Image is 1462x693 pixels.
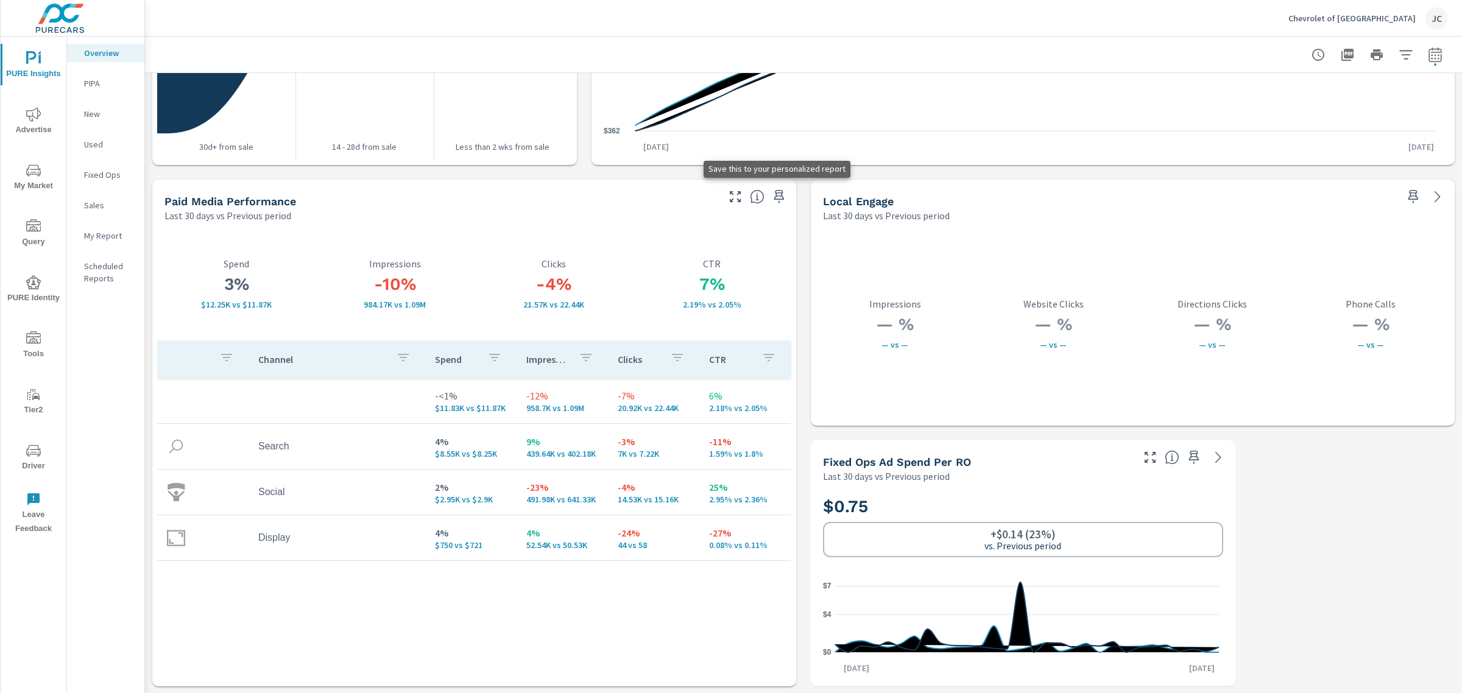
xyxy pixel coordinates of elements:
[1133,340,1291,350] p: — vs —
[526,526,598,540] p: 4%
[823,496,1223,517] h2: $0.75
[974,314,1132,335] h3: — %
[1133,314,1291,335] h3: — %
[67,257,144,287] div: Scheduled Reports
[823,610,832,619] text: $4
[157,300,316,309] p: $12,250 vs $11,874
[526,353,569,365] p: Impressions
[67,227,144,245] div: My Report
[526,389,598,403] p: -12%
[526,403,598,413] p: 958,704 vs 1,094,036
[823,582,832,591] text: $7
[633,300,791,309] p: 2.19% vs 2.05%
[435,449,507,459] p: $8,549 vs $8,248
[1394,43,1418,67] button: Apply Filters
[164,195,296,208] h5: Paid Media Performance
[526,480,598,494] p: -23%
[157,274,316,295] h3: 3%
[604,127,620,135] text: $362
[84,169,135,181] p: Fixed Ops
[709,540,781,550] p: 0.08% vs 0.11%
[84,199,135,211] p: Sales
[258,353,386,365] p: Channel
[1428,187,1447,206] a: See more details in report
[618,389,690,403] p: -7%
[1133,298,1291,309] p: Directions Clicks
[709,389,781,403] p: 6%
[84,108,135,120] p: New
[84,47,135,59] p: Overview
[1425,7,1447,29] div: JC
[709,353,752,365] p: CTR
[67,166,144,184] div: Fixed Ops
[475,300,633,309] p: 21,570 vs 22,435
[249,522,425,553] td: Display
[1335,43,1360,67] button: "Export Report to PDF"
[1423,43,1447,67] button: Select Date Range
[816,298,974,309] p: Impressions
[435,540,507,550] p: $750 vs $721
[1181,662,1223,674] p: [DATE]
[1291,298,1450,309] p: Phone Calls
[618,353,660,365] p: Clicks
[435,389,507,403] p: -<1%
[709,434,781,449] p: -11%
[435,434,507,449] p: 4%
[709,494,781,504] p: 2.95% vs 2.36%
[750,189,765,204] span: Understand performance metrics over the selected time range.
[823,469,950,484] p: Last 30 days vs Previous period
[709,526,781,540] p: -27%
[475,258,633,269] p: Clicks
[823,195,894,208] h5: Local Engage
[1,37,66,541] div: nav menu
[633,274,791,295] h3: 7%
[618,494,690,504] p: 14,528 vs 15,156
[709,403,781,413] p: 2.18% vs 2.05%
[67,44,144,62] div: Overview
[435,526,507,540] p: 4%
[4,51,63,81] span: PURE Insights
[67,105,144,123] div: New
[167,483,185,501] img: icon-social.svg
[4,275,63,305] span: PURE Identity
[526,540,598,550] p: 52,541 vs 50,528
[984,540,1061,551] p: vs. Previous period
[167,529,185,547] img: icon-display.svg
[4,443,63,473] span: Driver
[618,434,690,449] p: -3%
[4,107,63,137] span: Advertise
[816,314,974,335] h3: — %
[67,196,144,214] div: Sales
[835,662,878,674] p: [DATE]
[84,138,135,150] p: Used
[1140,448,1160,467] button: Make Fullscreen
[991,528,1056,540] h6: +$0.14 (23%)
[709,480,781,494] p: 25%
[84,260,135,284] p: Scheduled Reports
[435,403,507,413] p: $11,827 vs $11,874
[4,331,63,361] span: Tools
[635,141,677,153] p: [DATE]
[164,208,291,223] p: Last 30 days vs Previous period
[67,135,144,153] div: Used
[316,258,474,269] p: Impressions
[618,526,690,540] p: -24%
[84,77,135,90] p: PIPA
[618,480,690,494] p: -4%
[1404,187,1423,206] span: Save this to your personalized report
[316,300,474,309] p: 984,168 vs 1,094,036
[526,494,598,504] p: 491,983 vs 641,330
[435,480,507,494] p: 2%
[4,492,63,536] span: Leave Feedback
[316,274,474,295] h3: -10%
[633,258,791,269] p: CTR
[1184,448,1204,467] span: Save this to your personalized report
[67,74,144,93] div: PIPA
[1400,141,1443,153] p: [DATE]
[1365,43,1389,67] button: Print Report
[526,449,598,459] p: 439,644 vs 402,178
[618,540,690,550] p: 44 vs 58
[435,353,478,365] p: Spend
[1209,448,1228,467] a: See more details in report
[4,387,63,417] span: Tier2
